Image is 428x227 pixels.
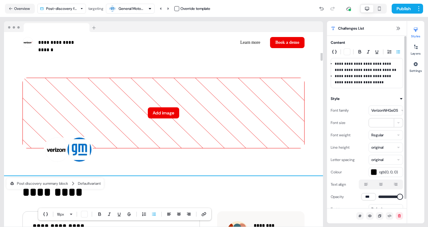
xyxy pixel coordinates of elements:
button: Settings [407,59,424,73]
span: Challenges List [338,25,364,31]
div: Content [331,39,345,46]
button: Learn more [235,37,265,48]
div: Learn moreBook a demo [166,37,305,48]
div: VerizonNHGeDS [371,107,398,113]
div: General Motors [119,6,143,12]
div: Add image [22,78,305,148]
div: original [371,144,383,151]
button: Overview [5,4,35,14]
span: 18 px [57,211,64,217]
div: targeting [88,6,103,12]
img: Browser topbar [4,21,99,32]
div: Style [331,96,340,102]
span: rgb(0, 0, 0) [379,169,401,175]
div: Font weight [331,130,350,140]
div: Default variant [78,180,101,187]
button: Layers [407,42,424,56]
div: Font family [331,105,349,115]
button: General Motors [106,4,155,14]
button: 18px [55,211,69,218]
div: Colour [331,167,342,177]
button: Book a demo [270,37,305,48]
div: original [371,157,383,163]
button: VerizonNHGeDS [369,105,403,115]
div: Letter spacing [331,155,355,165]
button: Publish [392,4,414,14]
div: Regular [371,132,384,138]
div: Default [371,206,383,212]
button: rgb(0, 0, 0) [369,167,403,177]
div: Post-discovery follow-up [46,6,78,12]
div: Text type [331,204,346,214]
button: Add image [148,107,179,118]
button: Styles [407,25,424,38]
button: Style [331,96,403,102]
div: Line height [331,142,349,152]
div: Opacity [331,192,344,202]
div: Text align [331,180,346,189]
div: Font size [331,118,345,128]
div: Post discovery summary block [10,180,68,187]
div: Override template [180,6,210,12]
